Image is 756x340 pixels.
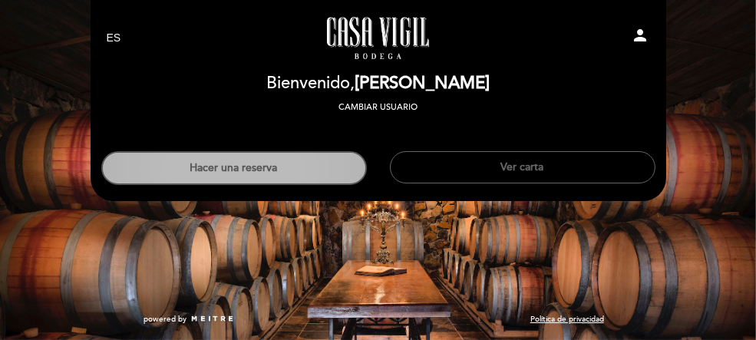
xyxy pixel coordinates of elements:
[190,315,234,323] img: MEITRE
[144,314,187,325] span: powered by
[334,101,422,114] button: Cambiar usuario
[266,74,490,93] h2: Bienvenido,
[530,314,604,325] a: Política de privacidad
[101,151,367,185] button: Hacer una reserva
[355,73,490,94] span: [PERSON_NAME]
[632,26,650,49] button: person
[144,314,234,325] a: powered by
[282,17,474,59] a: Casa Vigil - Restaurante
[390,151,655,183] button: Ver carta
[632,26,650,45] i: person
